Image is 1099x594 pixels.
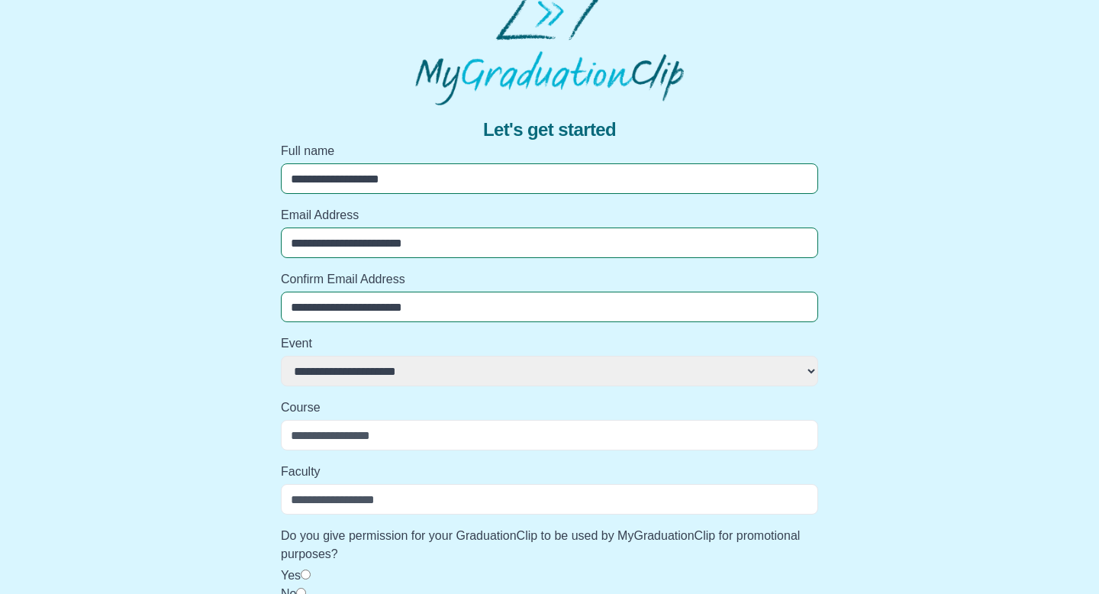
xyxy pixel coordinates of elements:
[281,334,818,353] label: Event
[281,527,818,563] label: Do you give permission for your GraduationClip to be used by MyGraduationClip for promotional pur...
[281,569,301,582] label: Yes
[281,399,818,417] label: Course
[281,142,818,160] label: Full name
[281,463,818,481] label: Faculty
[483,118,616,142] span: Let's get started
[281,270,818,289] label: Confirm Email Address
[281,206,818,224] label: Email Address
